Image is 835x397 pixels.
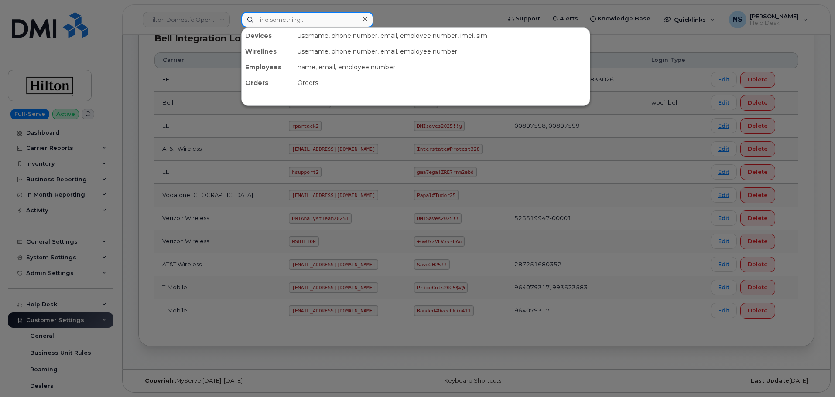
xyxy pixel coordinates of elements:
[797,359,828,390] iframe: Messenger Launcher
[242,28,294,44] div: Devices
[294,28,590,44] div: username, phone number, email, employee number, imei, sim
[294,59,590,75] div: name, email, employee number
[242,75,294,91] div: Orders
[294,44,590,59] div: username, phone number, email, employee number
[242,59,294,75] div: Employees
[242,44,294,59] div: Wirelines
[241,12,373,27] input: Find something...
[294,75,590,91] div: Orders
